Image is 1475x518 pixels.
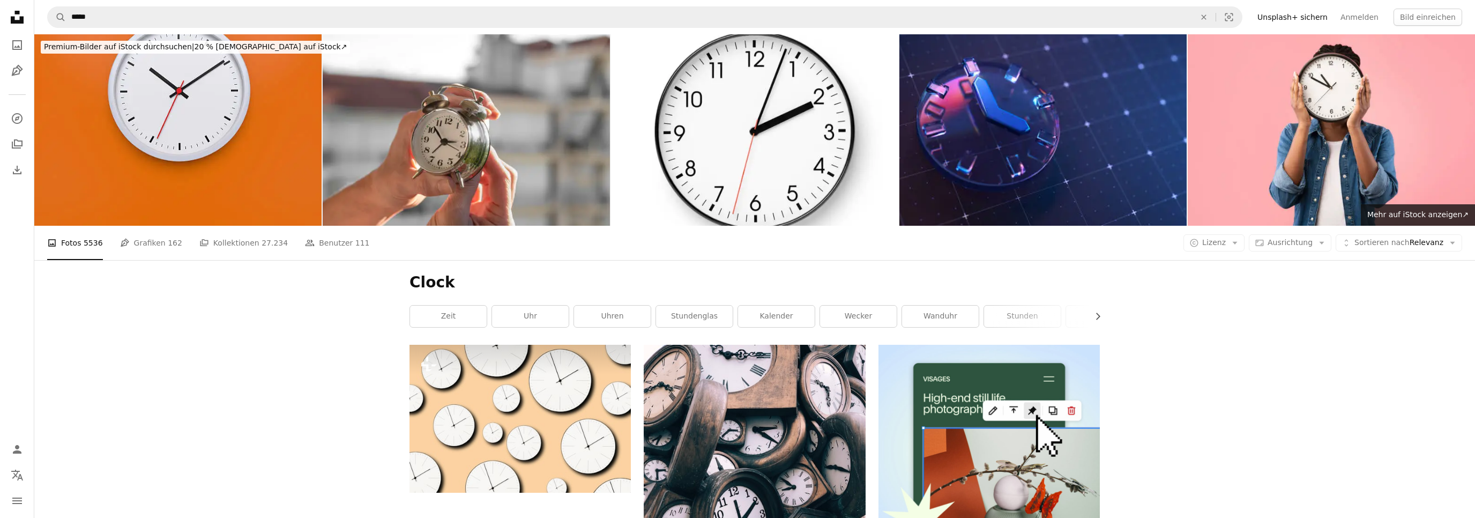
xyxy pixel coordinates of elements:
[738,306,815,327] a: Kalender
[6,108,28,129] a: Entdecken
[323,34,610,226] img: Ändern der Uhrzeit auf der Uhr
[305,226,369,260] a: Benutzer 111
[1367,210,1469,219] span: Mehr auf iStock anzeigen ↗
[611,34,898,226] img: Moderne Wanduhr
[1202,238,1226,247] span: Lizenz
[1249,234,1331,251] button: Ausrichtung
[1354,238,1410,247] span: Sortieren nach
[6,60,28,82] a: Grafiken
[1394,9,1462,26] button: Bild einreichen
[47,6,1242,28] form: Finden Sie Bildmaterial auf der ganzen Webseite
[199,226,288,260] a: Kollektionen 27.234
[6,159,28,181] a: Bisherige Downloads
[34,34,322,226] img: Wall-XL
[1268,238,1313,247] span: Ausrichtung
[1336,234,1462,251] button: Sortieren nachRelevanz
[409,273,1100,292] h1: Clock
[34,34,356,60] a: Premium-Bilder auf iStock durchsuchen|20 % [DEMOGRAPHIC_DATA] auf iStock↗
[492,306,569,327] a: Uhr
[1216,7,1242,27] button: Visuelle Suche
[6,439,28,460] a: Anmelden / Registrieren
[1066,306,1143,327] a: Alte Uhr
[409,413,631,423] a: Klassisches Wanduhr-Mimimismusmuster auf pastellbeigem Hintergrund
[44,42,347,51] span: 20 % [DEMOGRAPHIC_DATA] auf iStock ↗
[644,487,865,497] a: braun-weiße Uhren
[1183,234,1245,251] button: Lizenz
[410,306,487,327] a: Zeit
[355,237,370,249] span: 111
[574,306,651,327] a: Uhren
[120,226,182,260] a: Grafiken 162
[984,306,1061,327] a: Stunden
[902,306,979,327] a: Wanduhr
[6,34,28,56] a: Fotos
[1251,9,1334,26] a: Unsplash+ sichern
[1354,238,1443,248] span: Relevanz
[44,42,195,51] span: Premium-Bilder auf iStock durchsuchen |
[48,7,66,27] button: Unsplash suchen
[409,345,631,492] img: Klassisches Wanduhr-Mimimismusmuster auf pastellbeigem Hintergrund
[6,490,28,512] button: Menü
[899,34,1187,226] img: Futuristische Digitaluhr auf einem Gitterhintergrund
[656,306,733,327] a: Stundenglas
[168,237,182,249] span: 162
[262,237,288,249] span: 27.234
[1088,306,1100,327] button: Liste nach rechts verschieben
[6,464,28,486] button: Sprache
[1192,7,1216,27] button: Löschen
[6,134,28,155] a: Kollektionen
[1188,34,1475,226] img: Afrikanische Mädchen halten Uhr vor dem Gesicht, rosa Hintergrund
[820,306,897,327] a: Wecker
[1361,204,1475,226] a: Mehr auf iStock anzeigen↗
[1334,9,1385,26] a: Anmelden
